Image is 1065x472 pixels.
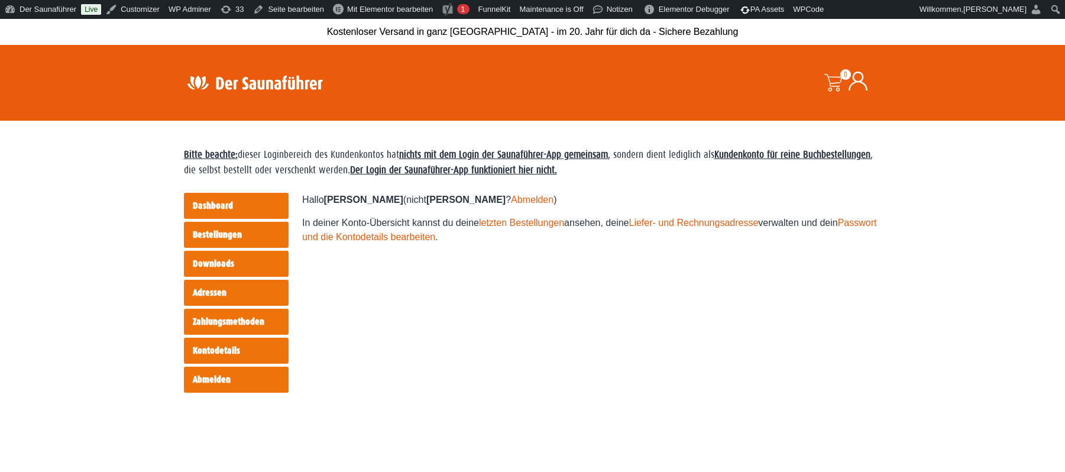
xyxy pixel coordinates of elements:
a: Downloads [184,251,289,277]
a: Zahlungsmethoden [184,309,289,335]
a: Abmelden [184,367,289,393]
span: 0 [840,69,851,80]
a: Passwort und die Kontodetails bearbeiten [302,218,876,242]
span: dieser Loginbereich des Kundenkontos hat , sondern dient lediglich als , die selbst bestellt oder... [184,149,873,176]
span: [PERSON_NAME] [963,5,1027,14]
a: letzten Bestellungen [479,218,564,228]
strong: [PERSON_NAME] [426,195,506,205]
a: Abmelden [511,195,553,205]
span: 1 [461,5,465,14]
span: Mit Elementor bearbeiten [347,5,433,14]
a: Dashboard [184,193,289,219]
nav: Kontoseiten [184,193,289,396]
strong: Kundenkonto für reine Buchbestellungen [714,149,870,160]
a: Live [81,4,101,15]
p: Hallo (nicht ? ) [302,193,881,207]
strong: nichts mit dem Login der Saunaführer-App gemeinsam [399,149,608,160]
a: Bestellungen [184,222,289,248]
a: Liefer- und Rechnungsadresse [629,218,759,228]
span: Kostenloser Versand in ganz [GEOGRAPHIC_DATA] - im 20. Jahr für dich da - Sichere Bezahlung [327,27,739,37]
strong: [PERSON_NAME] [324,195,403,205]
span: Bitte beachte: [184,149,238,160]
a: Kontodetails [184,338,289,364]
p: In deiner Konto-Übersicht kannst du deine ansehen, deine verwalten und dein . [302,216,881,244]
strong: Der Login der Saunaführer-App funktioniert hier nicht. [350,164,557,176]
a: Adressen [184,280,289,306]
